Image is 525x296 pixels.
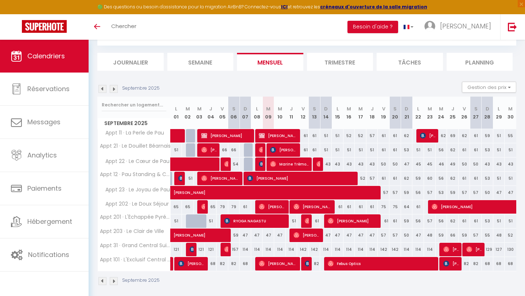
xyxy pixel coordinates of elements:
[508,105,513,112] abbr: M
[286,97,297,129] th: 11
[281,4,288,10] a: ICI
[378,214,389,228] div: 61
[482,214,493,228] div: 53
[99,129,166,137] span: Appt 11 · La Perle de Pau
[382,105,385,112] abbr: V
[440,22,491,31] span: [PERSON_NAME]
[201,200,205,214] span: [PERSON_NAME]
[401,243,413,256] div: 114
[205,243,217,256] div: 121
[505,129,516,143] div: 55
[466,242,482,256] span: [PERSON_NAME]
[482,129,493,143] div: 59
[240,200,251,214] div: 61
[262,229,274,242] div: 47
[447,229,459,242] div: 66
[224,214,287,228] span: RYOGA NAGASTU
[493,186,505,199] div: 47
[228,257,240,270] div: 82
[27,184,62,193] span: Paiements
[297,143,309,157] div: 61
[412,97,424,129] th: 22
[274,243,286,256] div: 114
[470,157,482,171] div: 50
[278,105,282,112] abbr: M
[474,105,478,112] abbr: S
[262,243,274,256] div: 114
[378,243,389,256] div: 142
[424,143,436,157] div: 51
[228,143,240,157] div: 66
[174,182,475,196] span: [PERSON_NAME]
[259,257,298,270] span: [PERSON_NAME]
[99,200,171,208] span: Appt 202 · Le Doux Séjour
[175,105,177,112] abbr: L
[224,157,228,171] span: [PERSON_NAME]
[232,105,236,112] abbr: S
[186,105,190,112] abbr: M
[417,105,419,112] abbr: L
[320,229,332,242] div: 47
[436,172,447,185] div: 56
[482,157,493,171] div: 43
[355,129,366,143] div: 52
[470,129,482,143] div: 61
[27,117,61,126] span: Messages
[286,243,297,256] div: 114
[27,51,65,61] span: Calendriers
[412,243,424,256] div: 114
[320,4,427,10] a: créneaux d'ouverture de la salle migration
[505,143,516,157] div: 51
[401,214,413,228] div: 59
[98,118,170,129] span: Septembre 2025
[171,257,174,271] a: [PERSON_NAME]
[482,243,493,256] div: 129
[320,97,332,129] th: 14
[505,229,516,242] div: 52
[171,243,182,256] div: 121
[332,157,343,171] div: 43
[459,129,470,143] div: 62
[389,243,401,256] div: 142
[251,243,263,256] div: 114
[470,143,482,157] div: 61
[401,157,413,171] div: 47
[355,157,366,171] div: 43
[378,129,389,143] div: 61
[505,97,516,129] th: 30
[171,186,182,200] a: [PERSON_NAME]
[389,172,401,185] div: 61
[343,129,355,143] div: 52
[217,143,228,157] div: 66
[436,157,447,171] div: 46
[297,97,309,129] th: 12
[493,257,505,270] div: 68
[328,257,437,270] span: Febus Optics
[332,243,343,256] div: 114
[498,105,500,112] abbr: L
[412,214,424,228] div: 56
[459,157,470,171] div: 50
[201,129,252,143] span: [PERSON_NAME]
[182,97,194,129] th: 02
[459,97,470,129] th: 26
[459,143,470,157] div: 61
[347,21,398,33] button: Besoin d'aide ?
[205,200,217,214] div: 65
[197,105,202,112] abbr: M
[436,143,447,157] div: 56
[470,257,482,270] div: 82
[412,157,424,171] div: 45
[274,97,286,129] th: 10
[401,143,413,157] div: 53
[320,143,332,157] div: 51
[343,229,355,242] div: 47
[343,157,355,171] div: 43
[297,129,309,143] div: 61
[493,129,505,143] div: 51
[493,97,505,129] th: 29
[209,105,212,112] abbr: J
[366,200,378,214] div: 61
[378,172,389,185] div: 61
